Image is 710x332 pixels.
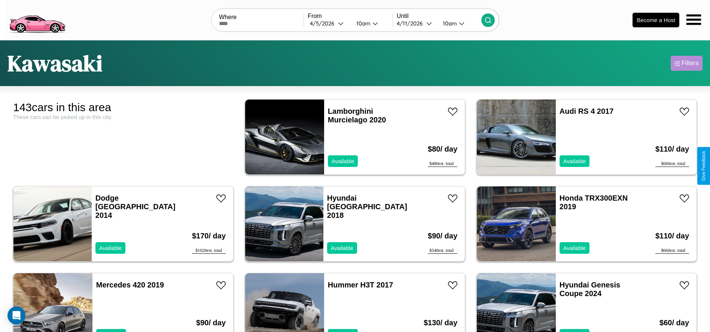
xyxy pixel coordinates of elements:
div: 143 cars in this area [13,101,234,114]
button: Filters [671,56,703,71]
div: Filters [682,60,699,67]
a: Hyundai Genesis Coupe 2024 [560,281,620,298]
p: Available [563,156,586,166]
div: 4 / 11 / 2026 [397,20,426,27]
div: These cars can be picked up in this city. [13,114,234,120]
p: Available [563,243,586,253]
button: 4/5/2026 [308,19,350,27]
a: Lamborghini Murcielago 2020 [328,107,386,124]
h1: Kawasaki [7,48,103,79]
img: logo [6,4,68,35]
div: Open Intercom Messenger [7,307,25,325]
p: Available [332,156,354,166]
div: $ 540 est. total [428,248,457,254]
h3: $ 90 / day [428,224,457,248]
button: Become a Host [633,13,679,27]
h3: $ 110 / day [655,224,689,248]
a: Honda TRX300EXN 2019 [560,194,628,211]
h3: $ 170 / day [192,224,226,248]
a: Mercedes 420 2019 [96,281,164,289]
button: 10am [437,19,481,27]
div: 10am [353,20,372,27]
label: Where [219,14,304,21]
a: Audi RS 4 2017 [560,107,614,115]
button: 10am [350,19,393,27]
h3: $ 110 / day [655,137,689,161]
a: Hyundai [GEOGRAPHIC_DATA] 2018 [327,194,407,219]
div: $ 660 est. total [655,161,689,167]
div: 10am [439,20,459,27]
div: $ 1020 est. total [192,248,226,254]
label: From [308,13,392,19]
p: Available [99,243,122,253]
a: Dodge [GEOGRAPHIC_DATA] 2014 [95,194,176,219]
div: Give Feedback [701,151,706,181]
div: 4 / 5 / 2026 [310,20,338,27]
label: Until [397,13,481,19]
div: $ 660 est. total [655,248,689,254]
a: Hummer H3T 2017 [328,281,393,289]
h3: $ 80 / day [428,137,457,161]
p: Available [331,243,354,253]
div: $ 480 est. total [428,161,457,167]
